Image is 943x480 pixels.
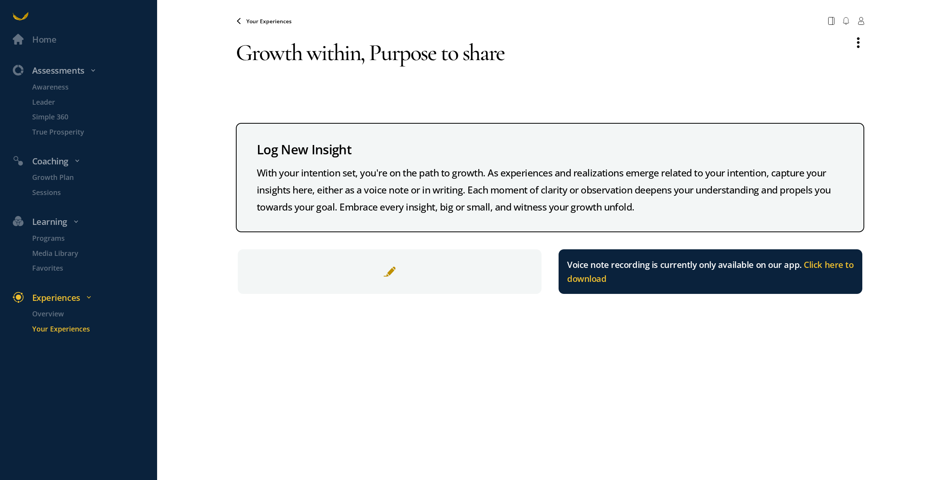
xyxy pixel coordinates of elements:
textarea: Growth within, Purpose to share [236,29,845,106]
p: Favorites [32,263,155,274]
div: Assessments [7,64,162,78]
a: Favorites [19,263,157,274]
a: Sessions [19,187,157,198]
div: Learning [7,215,162,229]
a: Leader [19,97,157,107]
p: Programs [32,233,155,244]
a: Growth Plan [19,172,157,183]
div: Voice note recording is currently only available on our app. [567,258,854,286]
p: Media Library [32,248,155,259]
a: Awareness [19,82,157,93]
a: True Prosperity [19,126,157,137]
p: True Prosperity [32,126,155,137]
a: Overview [19,309,157,319]
a: Simple 360 [19,112,157,123]
div: Home [32,33,56,47]
span: Click here to download [567,259,853,284]
a: Programs [19,233,157,244]
p: Your Experiences [32,324,155,335]
div: With your intention set, you're on the path to growth. As experiences and realizations emerge rel... [257,164,843,216]
div: Log New Insight [257,140,843,160]
p: Overview [32,309,155,319]
div: Coaching [7,154,162,168]
div: Experiences [7,291,162,305]
p: Awareness [32,82,155,93]
p: Simple 360 [32,112,155,123]
p: Leader [32,97,155,107]
p: Sessions [32,187,155,198]
p: Growth Plan [32,172,155,183]
a: Your Experiences [19,324,157,335]
span: Your Experiences [246,17,292,25]
a: Media Library [19,248,157,259]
